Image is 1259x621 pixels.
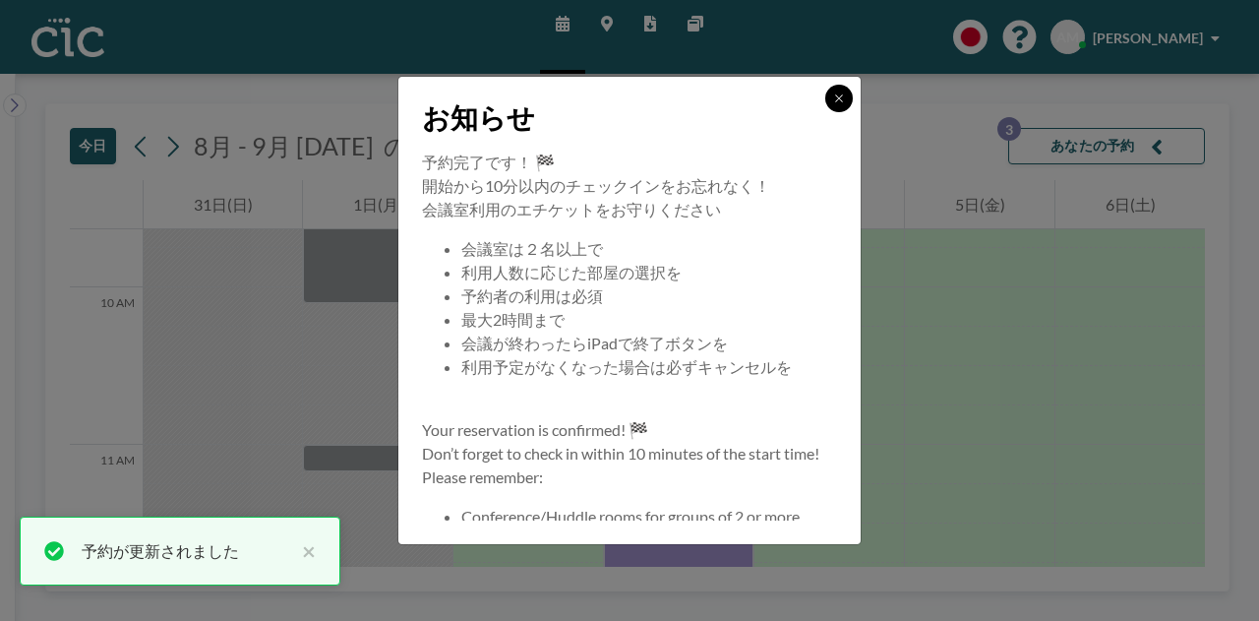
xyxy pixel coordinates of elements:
span: 予約者の利用は必須 [461,286,603,305]
span: 最大2時間まで [461,310,565,329]
span: 会議室は２名以上で [461,239,603,258]
button: close [292,539,316,563]
span: 会議が終わったらiPadで終了ボタンを [461,334,728,352]
span: 利用人数に応じた部屋の選択を [461,263,682,281]
span: お知らせ [422,100,535,135]
span: 開始から10分以内のチェックインをお忘れなく！ [422,176,770,195]
span: 利用予定がなくなった場合は必ずキャンセルを [461,357,792,376]
span: 予約完了です！ 🏁 [422,153,555,171]
span: Don’t forget to check in within 10 minutes of the start time! [422,444,819,463]
span: Please remember: [422,467,543,486]
div: 予約が更新されました [82,539,292,563]
span: Conference/Huddle rooms for groups of 2 or more [461,507,800,526]
span: Your reservation is confirmed! 🏁 [422,420,648,439]
span: 会議室利用のエチケットをお守りください [422,200,721,218]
